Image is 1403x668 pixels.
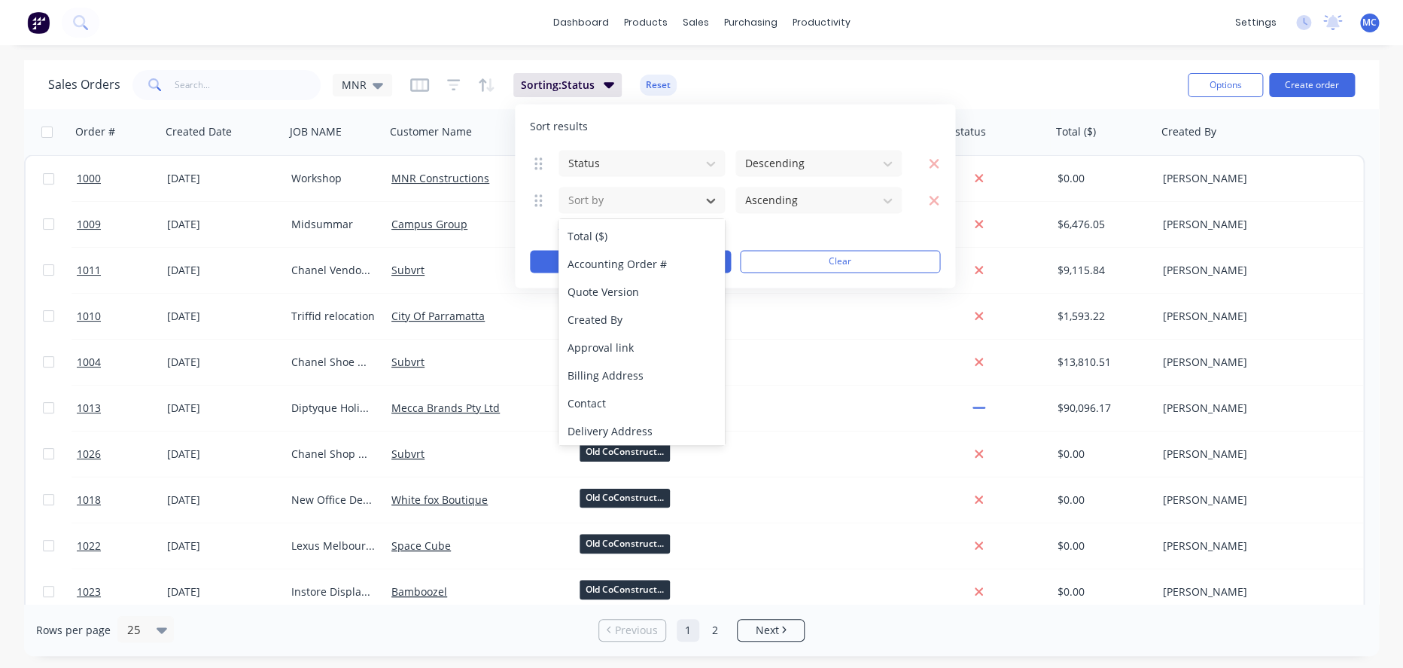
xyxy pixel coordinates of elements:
div: [DATE] [167,171,279,186]
div: [PERSON_NAME] [1163,401,1330,416]
div: New Office Design Items [291,493,375,508]
div: $9,115.84 [1058,263,1146,278]
div: $90,096.17 [1058,401,1146,416]
div: Workshop [291,171,375,186]
div: [PERSON_NAME] [1163,493,1330,508]
div: Order # [75,124,115,139]
div: $0.00 [1058,447,1146,462]
div: Created By [558,306,725,334]
span: 1026 [77,447,101,462]
span: Rows per page [36,623,111,638]
div: Delivery Address [558,417,725,445]
a: Page 2 [704,619,726,642]
div: JOB NAME [290,124,342,139]
div: [PERSON_NAME] [1163,171,1330,186]
div: Diptyque Holiday 2025 [291,401,375,416]
span: Old CoConstruct... [580,489,670,508]
a: 1000 [77,156,167,201]
div: products [616,11,675,34]
div: Instore Display Stands [291,584,375,599]
div: Accounting Order # [558,250,725,278]
div: Triffid relocation [291,309,375,324]
a: 1023 [77,569,167,615]
a: Bamboozel [391,584,447,599]
a: Subvrt [391,447,425,461]
div: Quote Version [558,278,725,306]
div: $0.00 [1058,584,1146,599]
a: 1004 [77,340,167,385]
button: Sorting:Status [513,73,622,97]
div: Midsummar [291,217,375,232]
span: 1022 [77,538,101,554]
div: $13,810.51 [1058,355,1146,370]
span: 1023 [77,584,101,599]
div: $0.00 [1058,171,1146,186]
span: MC [1362,16,1377,29]
div: $1,593.22 [1058,309,1146,324]
span: Previous [615,623,658,638]
div: Chanel Shoe Modules [291,355,375,370]
div: [DATE] [167,217,279,232]
button: add [558,223,726,235]
input: Search... [175,70,321,100]
a: Subvrt [391,355,425,369]
div: [DATE] [167,401,279,416]
div: Total ($) [558,222,725,250]
div: $0.00 [1058,538,1146,554]
div: productivity [785,11,858,34]
h1: Sales Orders [48,78,120,92]
a: dashboard [546,11,616,34]
div: [PERSON_NAME] [1163,355,1330,370]
div: [DATE] [167,493,279,508]
a: 1010 [77,294,167,339]
div: [PERSON_NAME] [1163,263,1330,278]
div: [PERSON_NAME] [1163,309,1330,324]
div: [DATE] [167,447,279,462]
div: $0.00 [1058,493,1146,508]
div: [DATE] [167,263,279,278]
button: Create order [1269,73,1355,97]
div: Customer Name [390,124,472,139]
a: 1009 [77,202,167,247]
a: City Of Parramatta [391,309,485,323]
span: Next [755,623,778,638]
span: MNR [342,77,367,93]
div: [PERSON_NAME] [1163,584,1330,599]
div: [DATE] [167,538,279,554]
div: sales [675,11,717,34]
span: 1013 [77,401,101,416]
a: MNR Constructions [391,171,489,185]
a: Next page [738,623,804,638]
div: Chanel Vendome [291,263,375,278]
a: 1013 [77,386,167,431]
button: Apply [530,250,731,273]
div: [PERSON_NAME] [1163,538,1330,554]
a: 1026 [77,432,167,477]
div: $6,476.05 [1058,217,1146,232]
div: Contact [558,389,725,417]
a: Campus Group [391,217,467,231]
span: 1000 [77,171,101,186]
div: purchasing [717,11,785,34]
span: 1011 [77,263,101,278]
button: Reset [640,75,677,96]
span: Old CoConstruct... [580,534,670,553]
img: Factory [27,11,50,34]
span: 1004 [77,355,101,370]
div: [DATE] [167,309,279,324]
div: Total ($) [1056,124,1096,139]
a: Space Cube [391,538,451,553]
div: Billing Address [558,361,725,389]
ul: Pagination [592,619,811,642]
div: Chanel Shop Windows 2025 [291,447,375,462]
a: Mecca Brands Pty Ltd [391,401,500,415]
a: Previous page [599,623,665,638]
div: Approval link [558,334,725,361]
div: [DATE] [167,355,279,370]
div: Lexus Melbourne Cup [291,538,375,554]
div: [PERSON_NAME] [1163,217,1330,232]
a: White fox Boutique [391,493,488,507]
a: 1018 [77,477,167,523]
span: 1010 [77,309,101,324]
span: Sort results [530,119,588,134]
